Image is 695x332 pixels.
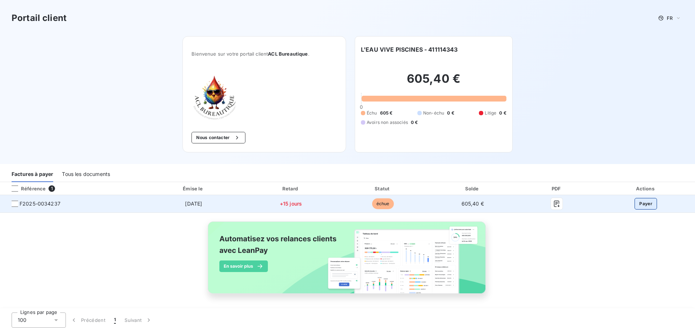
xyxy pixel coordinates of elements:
[66,312,110,328] button: Précédent
[20,200,60,207] span: F2025-0034237
[499,110,506,116] span: 0 €
[246,185,336,192] div: Retard
[268,51,308,57] span: ACL Bureautique
[12,12,67,25] h3: Portail client
[191,74,238,120] img: Company logo
[120,312,157,328] button: Suivant
[423,110,444,116] span: Non-échu
[372,198,394,209] span: échue
[367,110,377,116] span: Échu
[110,312,120,328] button: 1
[485,110,496,116] span: Litige
[185,201,202,207] span: [DATE]
[360,104,363,110] span: 0
[462,201,484,207] span: 605,40 €
[191,132,245,143] button: Nous contacter
[411,119,418,126] span: 0 €
[62,167,110,182] div: Tous les documents
[191,51,337,57] span: Bienvenue sur votre portail client .
[518,185,595,192] div: PDF
[361,72,506,93] h2: 605,40 €
[367,119,408,126] span: Avoirs non associés
[6,185,46,192] div: Référence
[339,185,427,192] div: Statut
[12,167,53,182] div: Factures à payer
[430,185,515,192] div: Solde
[280,201,302,207] span: +15 jours
[49,185,55,192] span: 1
[667,15,673,21] span: FR
[447,110,454,116] span: 0 €
[201,217,494,306] img: banner
[361,45,458,54] h6: L'EAU VIVE PISCINES - 411114343
[144,185,243,192] div: Émise le
[18,316,26,324] span: 100
[635,198,657,210] button: Payer
[598,185,694,192] div: Actions
[380,110,393,116] span: 605 €
[114,316,116,324] span: 1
